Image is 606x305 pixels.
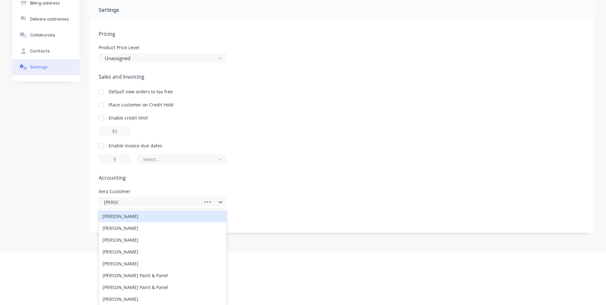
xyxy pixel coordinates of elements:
span: Sales and Invoicing [99,73,584,81]
div: Enable invoice due dates [109,142,162,149]
button: Contacts [12,43,80,59]
div: Delivery addresses [30,16,69,22]
div: Xero Customer [99,189,226,194]
div: Contacts [30,48,50,54]
input: $0 [99,126,131,136]
span: Pricing [99,30,584,38]
button: Collaborate [12,27,80,43]
div: [PERSON_NAME] Paint & Panel [99,270,226,281]
button: Delivery addresses [12,11,80,27]
div: Default new orders to tax free [109,88,173,95]
div: Place customer on Credit Hold [109,101,173,108]
div: Settings [30,64,48,70]
div: Settings [99,6,119,14]
div: [PERSON_NAME] Paint & Panel [99,281,226,293]
div: [PERSON_NAME] [99,293,226,305]
div: Collaborate [30,32,55,38]
div: Product Price Level [99,45,226,50]
button: Settings [12,59,80,75]
div: [PERSON_NAME] [99,258,226,270]
div: [PERSON_NAME] [99,210,226,222]
span: Accounting [99,174,584,182]
div: [PERSON_NAME] [99,246,226,258]
div: Enable credit limit [109,114,148,121]
div: [PERSON_NAME] [99,222,226,234]
div: Select... [143,156,212,163]
div: [PERSON_NAME] [99,234,226,246]
div: Billing address [30,0,60,6]
input: 0 [99,154,131,164]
